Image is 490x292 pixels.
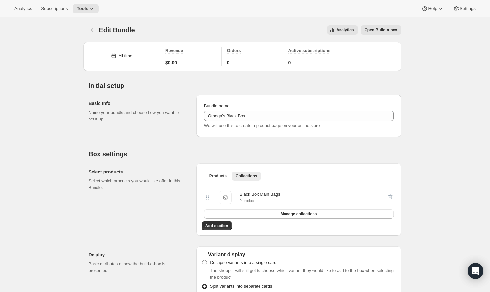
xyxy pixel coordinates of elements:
p: Select which products you would like offer in this Bundle. [89,178,186,191]
span: Edit Bundle [99,26,135,34]
p: Basic attributes of how the build-a-box is presented. [89,261,186,274]
span: Open Build-a-box [365,27,397,33]
span: Orders [227,48,241,53]
span: Settings [460,6,476,11]
button: View links to open the build-a-box on the online store [361,25,401,35]
span: Analytics [336,27,354,33]
span: Collections [236,173,257,179]
span: Collapse variants into a single card [210,260,277,265]
span: $0.00 [165,59,177,66]
h2: Basic Info [89,100,186,107]
small: 9 products [240,199,257,203]
span: Tools [77,6,88,11]
span: We will use this to create a product page on your online store [204,123,320,128]
button: Tools [73,4,99,13]
span: Analytics [14,6,32,11]
span: Products [209,173,227,179]
span: Split variants into separate cards [210,284,272,289]
span: 0 [227,59,230,66]
button: Add section [202,221,232,230]
span: Revenue [165,48,183,53]
span: Subscriptions [41,6,68,11]
p: Name your bundle and choose how you want to set it up. [89,109,186,122]
span: Manage collections [281,211,317,217]
span: The shopper will still get to choose which variant they would like to add to the box when selecti... [210,268,394,279]
button: Manage collections [204,209,394,219]
h2: Display [89,252,186,258]
button: Settings [449,4,479,13]
button: Bundles [89,25,98,35]
span: 0 [288,59,291,66]
h2: Initial setup [89,82,401,90]
span: Bundle name [204,103,230,108]
h2: Select products [89,169,186,175]
div: Open Intercom Messenger [468,263,483,279]
span: Active subscriptions [288,48,331,53]
div: Variant display [202,252,396,258]
div: Black Box Main Bags [240,191,280,198]
input: ie. Smoothie box [204,111,394,121]
div: All time [118,53,132,59]
button: Analytics [11,4,36,13]
button: Subscriptions [37,4,71,13]
button: View all analytics related to this specific bundles, within certain timeframes [327,25,358,35]
button: Help [418,4,448,13]
span: Help [428,6,437,11]
span: Add section [205,223,228,228]
h2: Box settings [89,150,401,158]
